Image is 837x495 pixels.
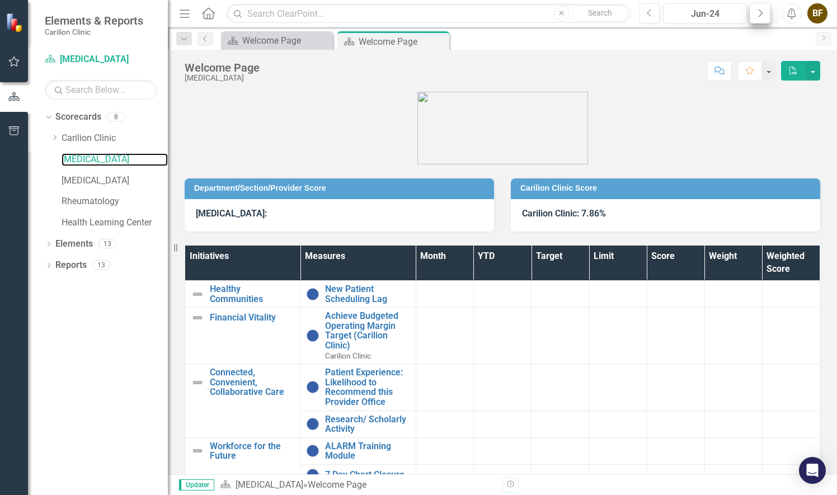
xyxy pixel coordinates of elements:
[45,27,143,36] small: Carilion Clinic
[306,380,319,394] img: No Information
[45,80,157,100] input: Search Below...
[667,7,743,21] div: Jun-24
[185,62,260,74] div: Welcome Page
[325,284,410,304] a: New Patient Scheduling Lag
[185,308,300,364] td: Double-Click to Edit Right Click for Context Menu
[300,308,416,364] td: Double-Click to Edit Right Click for Context Menu
[107,112,125,122] div: 8
[191,287,204,301] img: Not Defined
[300,464,416,485] td: Double-Click to Edit Right Click for Context Menu
[308,479,366,490] div: Welcome Page
[55,111,101,124] a: Scorecards
[663,3,747,23] button: Jun-24
[179,479,214,491] span: Updater
[220,479,494,492] div: »
[807,3,827,23] button: BF
[799,457,826,484] div: Open Intercom Messenger
[55,259,87,272] a: Reports
[55,238,93,251] a: Elements
[224,34,330,48] a: Welcome Page
[359,35,446,49] div: Welcome Page
[306,468,319,482] img: No Information
[185,364,300,438] td: Double-Click to Edit Right Click for Context Menu
[191,376,204,389] img: Not Defined
[242,34,330,48] div: Welcome Page
[227,4,631,23] input: Search ClearPoint...
[62,153,168,166] a: [MEDICAL_DATA]
[210,441,294,461] a: Workforce for the Future
[6,13,25,32] img: ClearPoint Strategy
[210,367,294,397] a: Connected, Convenient, Collaborative Care
[588,8,612,17] span: Search
[210,284,294,304] a: Healthy Communities
[325,470,410,480] a: 7 Day Chart Closure
[522,208,579,219] strong: Carilion Clinic:
[300,437,416,464] td: Double-Click to Edit Right Click for Context Menu
[325,351,371,360] span: Carilion Clinic
[45,53,157,66] a: [MEDICAL_DATA]
[581,208,606,219] strong: 7.86%
[306,329,319,342] img: No Information
[185,74,260,82] div: [MEDICAL_DATA]
[306,287,319,301] img: No Information
[520,184,815,192] h3: Carilion Clinic Score
[210,313,294,323] a: Financial Vitality
[62,195,168,208] a: Rheumatology
[306,417,319,431] img: No Information
[300,411,416,437] td: Double-Click to Edit Right Click for Context Menu
[98,239,116,249] div: 13
[45,14,143,27] span: Elements & Reports
[325,367,410,407] a: Patient Experience: Likelihood to Recommend this Provider Office
[196,208,267,219] strong: [MEDICAL_DATA]:
[325,414,410,434] a: Research/ Scholarly Activity
[325,311,410,350] a: Achieve Budgeted Operating Margin Target (Carilion Clinic)
[306,444,319,458] img: No Information
[62,175,168,187] a: [MEDICAL_DATA]
[185,281,300,308] td: Double-Click to Edit Right Click for Context Menu
[191,311,204,324] img: Not Defined
[62,132,168,145] a: Carilion Clinic
[300,364,416,411] td: Double-Click to Edit Right Click for Context Menu
[572,6,628,21] button: Search
[300,281,416,308] td: Double-Click to Edit Right Click for Context Menu
[325,441,410,461] a: ALARM Training Module
[62,216,168,229] a: Health Learning Center
[185,437,300,485] td: Double-Click to Edit Right Click for Context Menu
[417,92,588,164] img: carilion%20clinic%20logo%202.0.png
[236,479,303,490] a: [MEDICAL_DATA]
[92,261,110,270] div: 13
[191,444,204,458] img: Not Defined
[194,184,488,192] h3: Department/Section/Provider Score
